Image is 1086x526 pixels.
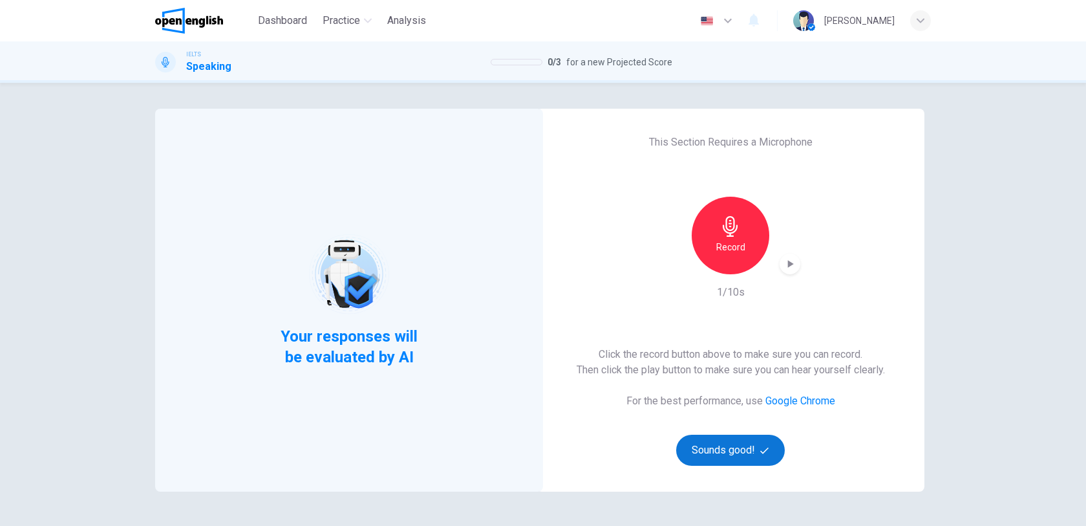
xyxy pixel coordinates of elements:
h6: This Section Requires a Microphone [649,135,813,150]
h6: Record [716,239,745,255]
img: en [699,16,715,26]
span: IELTS [186,50,201,59]
span: for a new Projected Score [566,54,672,70]
h6: For the best performance, use [626,393,835,409]
h1: Speaking [186,59,231,74]
button: Sounds good! [676,435,785,466]
a: Google Chrome [765,395,835,407]
span: Analysis [387,13,426,28]
h6: Click the record button above to make sure you can record. Then click the play button to make sur... [577,347,885,378]
button: Record [692,197,769,274]
img: Profile picture [793,10,814,31]
button: Practice [317,9,377,32]
img: OpenEnglish logo [155,8,223,34]
span: 0 / 3 [548,54,561,70]
div: [PERSON_NAME] [824,13,895,28]
button: Analysis [382,9,431,32]
span: Practice [323,13,360,28]
img: robot icon [308,233,390,315]
h6: 1/10s [717,285,745,300]
span: Dashboard [258,13,307,28]
a: OpenEnglish logo [155,8,253,34]
button: Dashboard [253,9,312,32]
span: Your responses will be evaluated by AI [271,326,428,367]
